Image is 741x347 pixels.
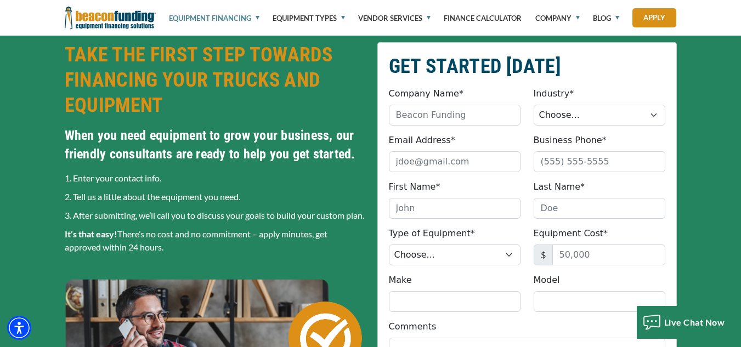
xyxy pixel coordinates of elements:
[534,274,560,287] label: Model
[664,317,725,327] span: Live Chat Now
[65,42,364,118] h2: TAKE THE FIRST STEP TOWARDS FINANCING YOUR TRUCKS AND EQUIPMENT
[7,316,31,340] div: Accessibility Menu
[65,190,364,203] p: 2. Tell us a little about the equipment you need.
[65,126,364,163] h4: When you need equipment to grow your business, our friendly consultants are ready to help you get...
[389,151,521,172] input: jdoe@gmail.com
[534,180,585,194] label: Last Name*
[389,134,455,147] label: Email Address*
[637,306,731,339] button: Live Chat Now
[534,244,553,265] span: $
[534,151,665,172] input: (555) 555-5555
[65,172,364,185] p: 1. Enter your contact info.
[389,198,521,219] input: John
[65,229,117,239] strong: It’s that easy!
[389,54,665,79] h2: GET STARTED [DATE]
[389,227,475,240] label: Type of Equipment*
[389,180,440,194] label: First Name*
[389,87,463,100] label: Company Name*
[65,209,364,222] p: 3. After submitting, we’ll call you to discuss your goals to build your custom plan.
[389,105,521,126] input: Beacon Funding
[534,227,608,240] label: Equipment Cost*
[65,227,364,254] p: There’s no cost and no commitment – apply minutes, get approved within 24 hours.
[534,198,665,219] input: Doe
[552,244,665,265] input: 50,000
[534,134,607,147] label: Business Phone*
[389,320,437,333] label: Comments
[534,87,574,100] label: Industry*
[389,274,412,287] label: Make
[632,8,676,27] a: Apply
